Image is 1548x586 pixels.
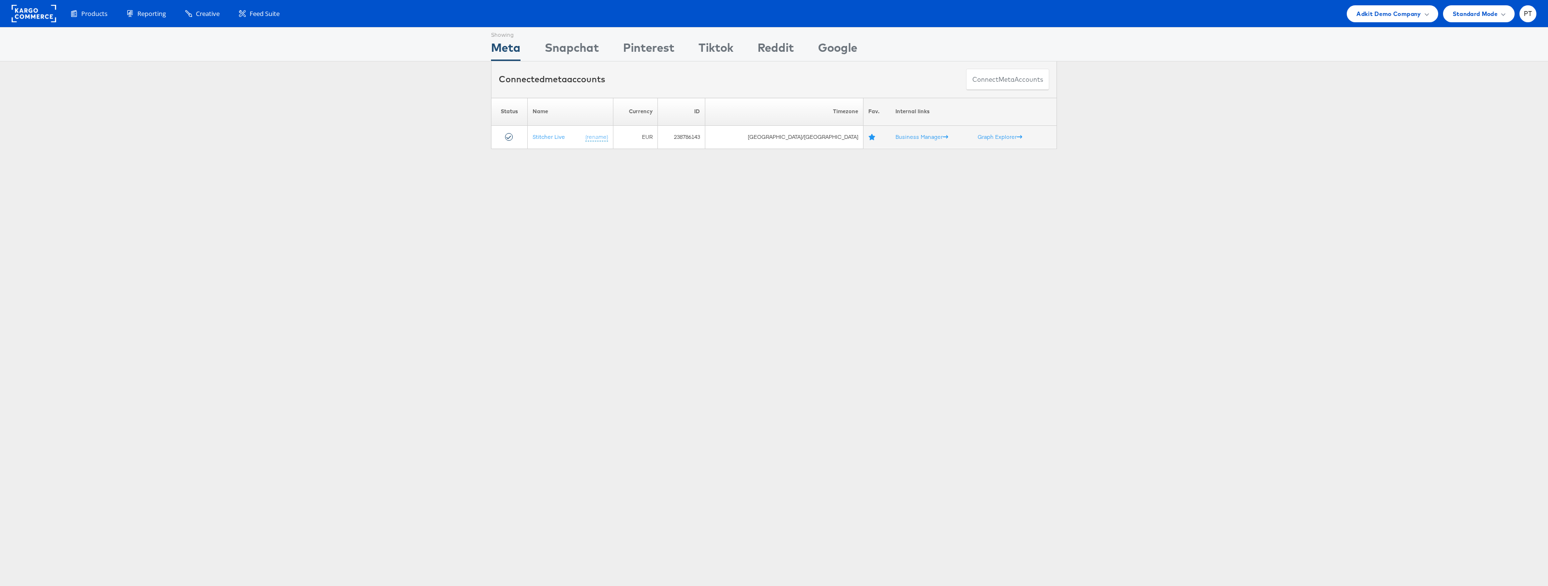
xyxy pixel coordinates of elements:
td: EUR [613,125,657,149]
td: 238786143 [657,125,705,149]
th: Status [491,98,528,125]
span: Creative [196,9,220,18]
div: Pinterest [623,39,674,61]
th: Timezone [705,98,863,125]
span: Adkit Demo Company [1356,9,1421,19]
th: Currency [613,98,657,125]
div: Meta [491,39,521,61]
a: Graph Explorer [978,133,1022,140]
div: Snapchat [545,39,599,61]
span: Standard Mode [1453,9,1498,19]
span: Products [81,9,107,18]
span: PT [1524,11,1533,17]
div: Tiktok [699,39,733,61]
span: Reporting [137,9,166,18]
a: (rename) [585,133,608,141]
span: meta [998,75,1014,84]
th: ID [657,98,705,125]
span: meta [545,74,567,85]
div: Google [818,39,857,61]
button: ConnectmetaAccounts [966,69,1049,90]
a: Business Manager [895,133,948,140]
th: Name [527,98,613,125]
span: Feed Suite [250,9,280,18]
div: Reddit [758,39,794,61]
div: Connected accounts [499,73,605,86]
td: [GEOGRAPHIC_DATA]/[GEOGRAPHIC_DATA] [705,125,863,149]
a: Stitcher Live [533,133,565,140]
div: Showing [491,28,521,39]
